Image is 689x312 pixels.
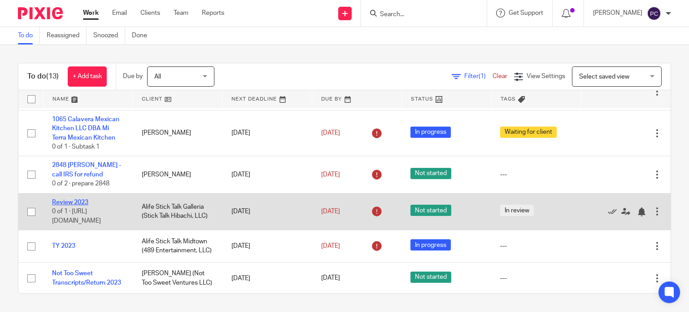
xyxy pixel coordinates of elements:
td: Alife Stick Talk Midtown (489 Entertainment, LLC) [133,230,222,262]
span: Select saved view [579,74,629,80]
a: TY 2023 [52,243,75,249]
span: Not started [410,272,451,283]
span: (1) [479,73,486,79]
span: View Settings [527,73,565,79]
span: (13) [46,73,59,80]
a: + Add task [68,66,107,87]
span: Waiting for client [500,127,557,138]
span: Not started [410,205,451,216]
h1: To do [27,72,59,81]
td: [PERSON_NAME] [133,156,222,193]
span: All [154,74,161,80]
span: 0 of 1 · [URL][DOMAIN_NAME] [52,208,101,224]
span: [DATE] [321,171,340,178]
span: [DATE] [321,275,340,281]
div: --- [500,274,572,283]
a: Done [132,27,154,44]
img: svg%3E [647,6,661,21]
a: Clear [493,73,507,79]
span: [DATE] [321,243,340,249]
span: [DATE] [321,208,340,215]
td: [PERSON_NAME] [133,110,222,156]
a: 1065 Calavera Mexican Kitchen LLC DBA Mi Terra Mexican Kitchen [52,116,119,141]
a: To do [18,27,40,44]
td: [DATE] [222,193,312,230]
a: Reports [202,9,224,18]
img: Pixie [18,7,63,19]
a: Review 2023 [52,199,88,206]
span: Get Support [509,10,543,16]
a: Email [112,9,127,18]
input: Search [379,11,460,19]
a: Snoozed [93,27,125,44]
span: 0 of 2 · prepare 2848 [52,180,109,187]
td: [DATE] [222,156,312,193]
span: Filter [464,73,493,79]
a: Not Too Sweet Transcripts/Return 2023 [52,270,121,286]
span: Tags [501,97,516,101]
div: --- [500,170,572,179]
td: [DATE] [222,262,312,294]
span: [DATE] [321,130,340,136]
span: In progress [410,239,451,250]
td: [PERSON_NAME] (Not Too Sweet Ventures LLC) [133,262,222,294]
span: Not started [410,168,451,179]
div: --- [500,242,572,250]
td: Alife Stick Talk Galleria (Stick Talk Hibachi, LLC) [133,193,222,230]
a: Reassigned [47,27,87,44]
a: 2848 [PERSON_NAME] - call IRS for refund [52,162,121,177]
td: [DATE] [222,230,312,262]
span: In review [500,205,534,216]
p: Due by [123,72,143,81]
a: Mark as done [608,207,621,216]
a: Team [174,9,188,18]
a: Work [83,9,99,18]
span: 0 of 1 · Subtask 1 [52,144,100,150]
a: Clients [140,9,160,18]
td: [DATE] [222,110,312,156]
span: In progress [410,127,451,138]
p: [PERSON_NAME] [593,9,642,18]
